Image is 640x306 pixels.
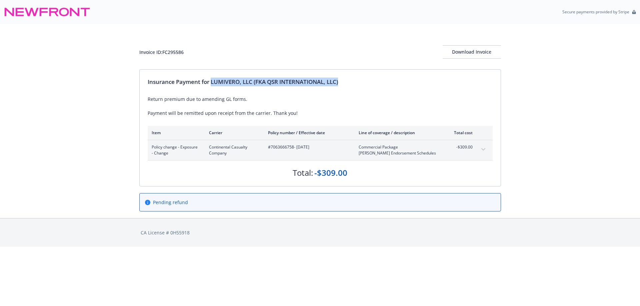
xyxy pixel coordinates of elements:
span: Commercial Package [359,144,437,150]
div: Total: [293,167,313,178]
span: -$309.00 [448,144,473,150]
div: Policy number / Effective date [268,130,348,136]
span: [PERSON_NAME] Endorsement Schedules [359,150,437,156]
div: Download Invoice [443,46,501,58]
span: Commercial Package[PERSON_NAME] Endorsement Schedules [359,144,437,156]
span: Policy change - Exposure - Change [152,144,198,156]
div: Total cost [448,130,473,136]
div: Insurance Payment for LUMIVERO, LLC (FKA QSR INTERNATIONAL, LLC) [148,78,493,86]
div: Carrier [209,130,257,136]
span: #7063666758 - [DATE] [268,144,348,150]
div: Return premium due to amending GL forms. Payment will be remitted upon receipt from the carrier. ... [148,96,493,117]
button: Download Invoice [443,45,501,59]
div: CA License # 0H55918 [141,229,500,236]
p: Secure payments provided by Stripe [562,9,629,15]
div: Item [152,130,198,136]
div: Policy change - Exposure - ChangeContinental Casualty Company#7063666758- [DATE]Commercial Packag... [148,140,493,160]
span: Continental Casualty Company [209,144,257,156]
button: expand content [478,144,489,155]
div: -$309.00 [314,167,347,178]
div: Invoice ID: FC295586 [139,49,184,56]
span: Pending refund [153,199,188,206]
div: Line of coverage / description [359,130,437,136]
